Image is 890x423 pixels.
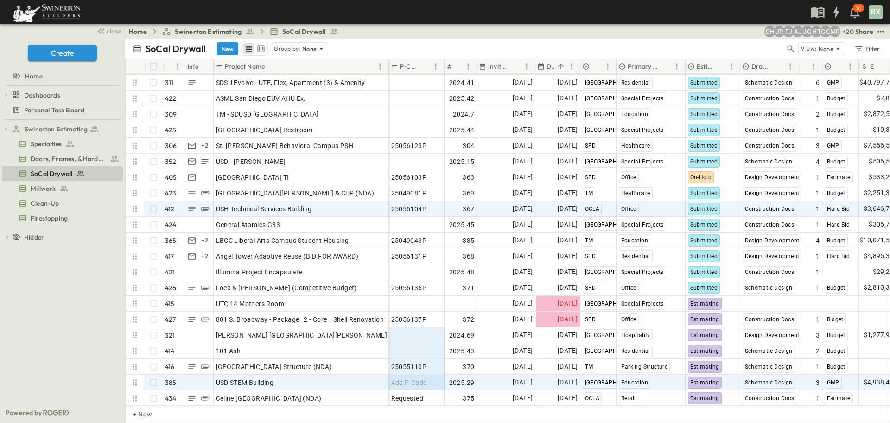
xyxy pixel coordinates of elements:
[216,315,384,324] span: 801 S. Broadway - Package _2 - Core _ Shell Renovation
[107,26,121,36] span: close
[870,62,874,71] p: Estimate Amount
[31,169,72,178] span: SoCal Drywall
[31,214,68,223] span: Firestopping
[585,206,600,212] span: OCLA
[785,61,796,72] button: Menu
[25,124,88,134] span: Swinerton Estimating
[558,282,578,293] span: [DATE]
[745,206,795,212] span: Construction Docs
[217,42,238,55] button: New
[808,61,819,72] button: Menu
[558,188,578,198] span: [DATE]
[24,91,60,100] span: Dashboards
[621,95,664,102] span: Special Projects
[745,111,795,117] span: Construction Docs
[255,43,267,54] button: kanban view
[558,172,578,182] span: [DATE]
[375,61,386,72] button: Menu
[585,316,596,323] span: SPD
[661,61,671,72] button: Sort
[391,236,427,245] span: 25049043P
[2,166,123,181] div: SoCal Drywalltest
[25,72,43,81] span: Home
[827,253,850,260] span: Hard Bid
[2,103,123,117] div: Personal Task Boardtest
[690,190,718,196] span: Submitted
[801,26,813,37] div: Jorge Garcia (jorgarcia@swinerton.com)
[690,285,718,291] span: Submitted
[621,221,664,228] span: Special Projects
[816,125,820,135] span: 1
[165,110,177,119] p: 309
[816,110,820,119] span: 2
[165,157,177,166] p: 352
[745,237,800,244] span: Design Development
[225,62,265,71] p: Project Name
[745,158,793,165] span: Schematic Design
[690,143,718,149] span: Submitted
[819,44,833,53] p: None
[628,62,659,71] p: Primary Market
[558,267,578,277] span: [DATE]
[24,105,84,115] span: Personal Task Board
[452,61,463,72] button: Sort
[242,42,268,56] div: table view
[829,26,840,37] div: Meghana Raj (meghana.raj@swinerton.com)
[585,253,596,260] span: SPD
[690,300,719,307] span: Estimating
[282,27,326,36] span: SoCal Drywall
[816,141,820,150] span: 3
[165,141,177,150] p: 306
[216,267,303,277] span: Illumina Project Encapsulate
[801,44,817,54] p: View:
[28,45,97,61] button: Create
[175,27,242,36] span: Swinerton Estimating
[690,79,718,86] span: Submitted
[621,158,664,165] span: Special Projects
[621,206,636,212] span: Office
[558,93,578,104] span: [DATE]
[513,330,533,340] span: [DATE]
[2,104,121,117] a: Personal Task Board
[165,220,177,229] p: 424
[690,221,718,228] span: Submitted
[745,174,800,181] span: Design Development
[621,127,664,133] span: Special Projects
[513,77,533,88] span: [DATE]
[199,140,210,151] div: + 2
[726,61,737,72] button: Menu
[621,190,650,196] span: Healthcare
[391,204,427,214] span: 25055104P
[558,314,578,325] span: [DATE]
[391,189,427,198] span: 25049081P
[827,285,845,291] span: Budget
[566,61,577,72] button: Menu
[827,158,845,165] span: Budget
[621,174,636,181] span: Office
[513,124,533,135] span: [DATE]
[690,158,718,165] span: Submitted
[449,157,475,166] span: 2025.15
[216,173,289,182] span: [GEOGRAPHIC_DATA] TI
[558,219,578,230] span: [DATE]
[868,4,884,20] button: BX
[827,190,845,196] span: Budget
[745,190,800,196] span: Design Development
[216,299,285,308] span: UTC 14 Mothers Room
[463,204,474,214] span: 367
[216,110,319,119] span: TM - SDUSD [GEOGRAPHIC_DATA]
[745,316,795,323] span: Construction Docs
[513,282,533,293] span: [DATE]
[31,199,59,208] span: Clean-Up
[216,283,357,293] span: Loeb & [PERSON_NAME] (Competitive Budget)
[488,62,509,71] p: Invite Date
[391,173,427,182] span: 25056103P
[816,94,820,103] span: 1
[621,316,636,323] span: Office
[216,94,306,103] span: ASML San Diego EUV AHU Ex.
[243,43,254,54] button: row view
[558,109,578,119] span: [DATE]
[855,27,873,36] div: Share
[511,61,521,72] button: Sort
[585,221,642,228] span: [GEOGRAPHIC_DATA]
